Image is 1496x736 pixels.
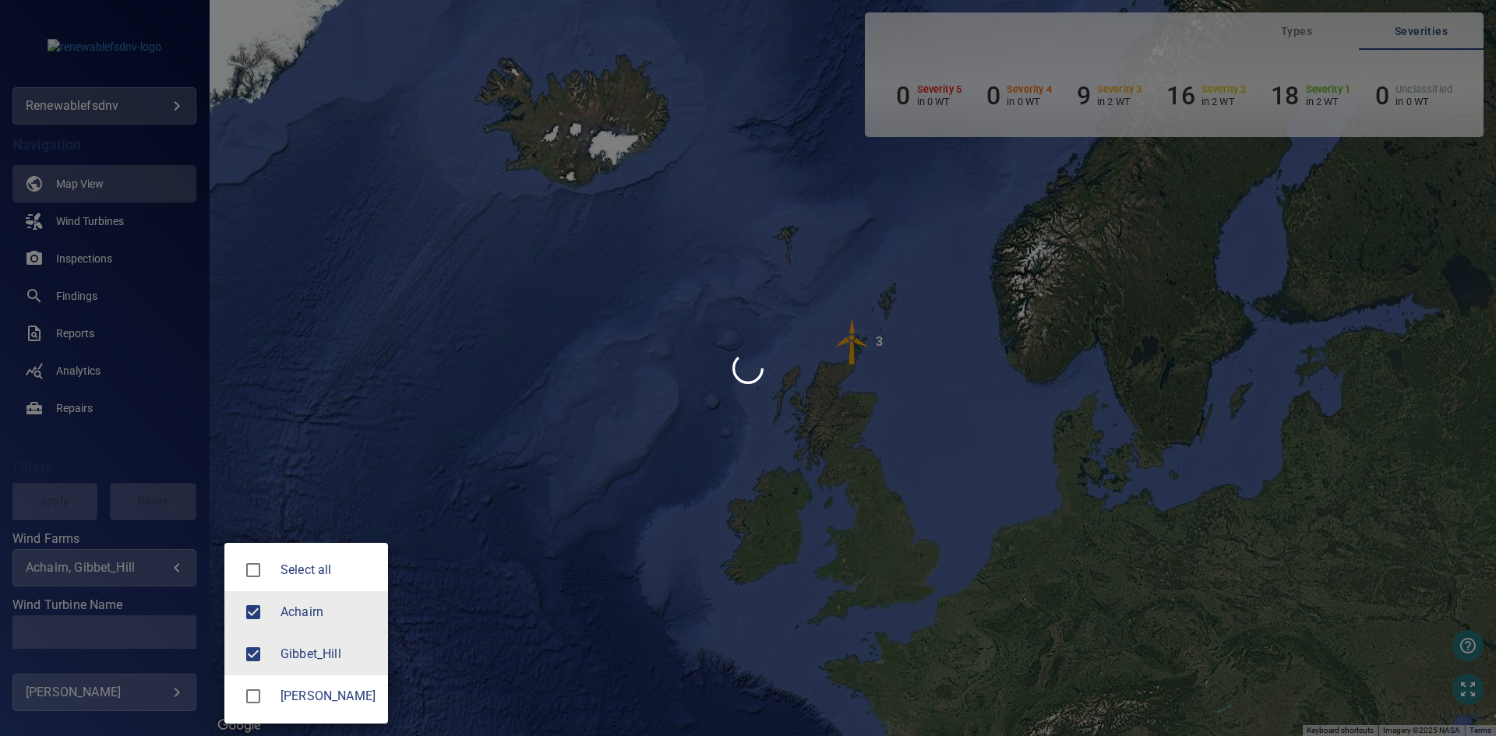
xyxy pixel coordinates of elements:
[237,638,270,671] span: Gibbet_Hill
[280,645,376,664] span: Gibbet_Hill
[280,687,376,706] span: [PERSON_NAME]
[237,596,270,629] span: Achairn
[280,645,376,664] div: Wind Farms Gibbet_Hill
[280,687,376,706] div: Wind Farms Lochhead
[224,543,388,724] ul: Achairn, Gibbet_Hill
[237,680,270,713] span: Lochhead
[280,603,376,622] div: Wind Farms Achairn
[280,603,376,622] span: Achairn
[280,561,376,579] span: Select all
